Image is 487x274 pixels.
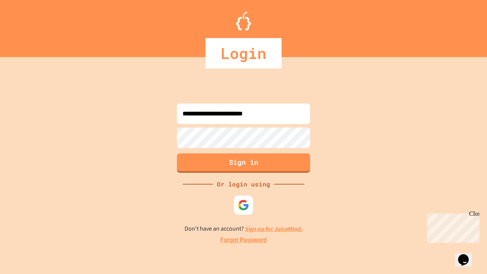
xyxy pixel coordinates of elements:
img: google-icon.svg [238,199,249,211]
iframe: chat widget [424,210,479,243]
div: Login [205,38,282,68]
div: Chat with us now!Close [3,3,53,48]
button: Sign in [177,153,310,173]
a: Forgot Password [220,236,267,245]
img: Logo.svg [236,11,251,30]
iframe: chat widget [455,244,479,266]
div: Or login using [213,180,274,189]
p: Don't have an account? [185,224,303,234]
a: Sign up for JuiceMind. [245,225,303,233]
